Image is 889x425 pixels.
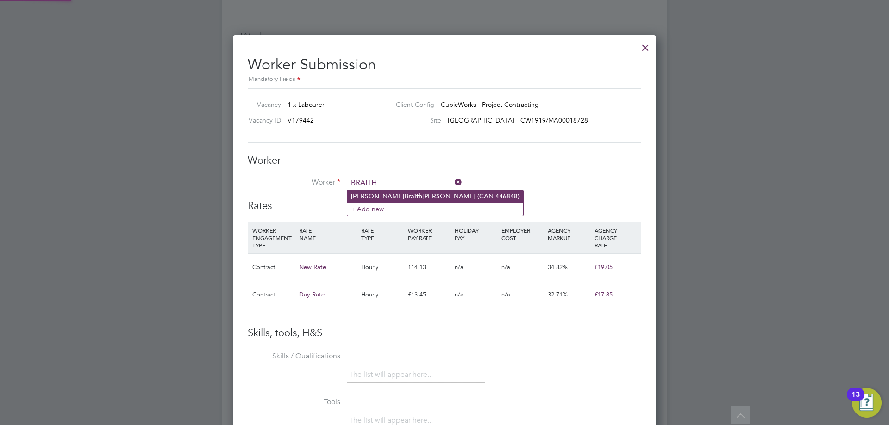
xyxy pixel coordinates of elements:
[404,192,422,200] b: Braith
[347,203,523,215] li: + Add new
[592,222,639,253] div: AGENCY CHARGE RATE
[250,222,297,253] div: WORKER ENGAGEMENT TYPE
[499,222,546,246] div: EMPLOYER COST
[548,290,568,298] span: 32.71%
[501,290,510,298] span: n/a
[248,397,340,407] label: Tools
[299,263,326,271] span: New Rate
[441,100,539,109] span: CubicWorks - Project Contracting
[455,290,463,298] span: n/a
[250,254,297,281] div: Contract
[299,290,325,298] span: Day Rate
[348,176,462,190] input: Search for...
[248,199,641,213] h3: Rates
[248,326,641,340] h3: Skills, tools, H&S
[248,48,641,85] h2: Worker Submission
[359,281,406,308] div: Hourly
[359,222,406,246] div: RATE TYPE
[595,290,613,298] span: £17.85
[388,116,441,124] label: Site
[388,100,434,109] label: Client Config
[548,263,568,271] span: 34.82%
[359,254,406,281] div: Hourly
[452,222,499,246] div: HOLIDAY PAY
[244,100,281,109] label: Vacancy
[851,394,860,407] div: 13
[248,178,340,187] label: Worker
[448,116,588,124] span: [GEOGRAPHIC_DATA] - CW1919/MA00018728
[406,222,452,246] div: WORKER PAY RATE
[406,281,452,308] div: £13.45
[288,116,314,124] span: V179442
[501,263,510,271] span: n/a
[852,388,882,418] button: Open Resource Center, 13 new notifications
[406,254,452,281] div: £14.13
[349,369,437,381] li: The list will appear here...
[248,351,340,361] label: Skills / Qualifications
[297,222,359,246] div: RATE NAME
[347,190,523,203] li: [PERSON_NAME] [PERSON_NAME] (CAN-446848)
[244,116,281,124] label: Vacancy ID
[545,222,592,246] div: AGENCY MARKUP
[250,281,297,308] div: Contract
[595,263,613,271] span: £19.05
[248,74,641,85] div: Mandatory Fields
[455,263,463,271] span: n/a
[288,100,325,109] span: 1 x Labourer
[248,154,641,167] h3: Worker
